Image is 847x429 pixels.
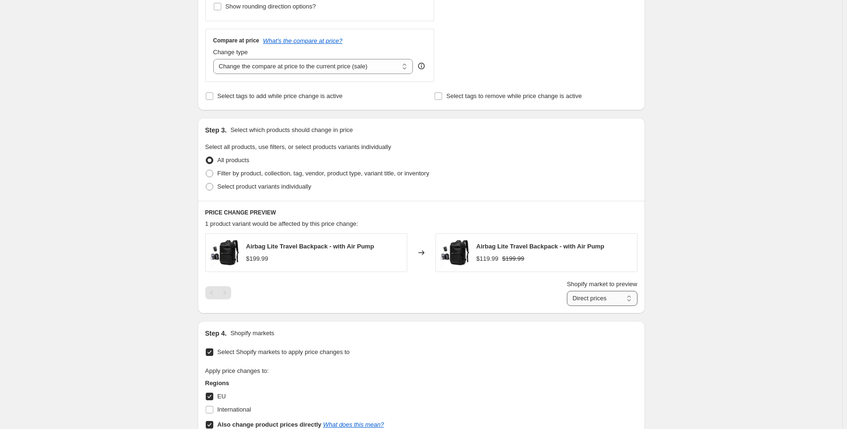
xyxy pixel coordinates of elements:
[246,254,268,264] div: $199.99
[567,280,637,288] span: Shopify market to preview
[246,243,374,250] span: Airbag Lite Travel Backpack - with Air Pump
[226,3,316,10] span: Show rounding direction options?
[218,170,429,177] span: Filter by product, collection, tag, vendor, product type, variant title, or inventory
[476,254,499,264] div: $119.99
[218,421,322,428] b: Also change product prices directly
[446,92,582,99] span: Select tags to remove while price change is active
[205,220,358,227] span: 1 product variant would be affected by this price change:
[230,329,274,338] p: Shopify markets
[218,393,226,400] span: EU
[213,49,248,56] span: Change type
[213,37,259,44] h3: Compare at price
[205,143,391,150] span: Select all products, use filters, or select products variants individually
[502,254,524,264] strike: $199.99
[218,157,250,164] span: All products
[205,209,637,216] h6: PRICE CHANGE PREVIEW
[218,92,343,99] span: Select tags to add while price change is active
[205,329,227,338] h2: Step 4.
[441,239,469,267] img: airbag-lite-matt-black-with-air-pump-packlite-gear-3237634_80x.png
[205,125,227,135] h2: Step 3.
[205,379,384,388] h3: Regions
[230,125,353,135] p: Select which products should change in price
[205,367,269,374] span: Apply price changes to:
[476,243,605,250] span: Airbag Lite Travel Backpack - with Air Pump
[218,348,350,355] span: Select Shopify markets to apply price changes to
[218,406,251,413] span: International
[210,239,239,267] img: airbag-lite-matt-black-with-air-pump-packlite-gear-3237634_80x.png
[323,421,384,428] a: What does this mean?
[205,286,231,299] nav: Pagination
[263,37,343,44] button: What's the compare at price?
[218,183,311,190] span: Select product variants individually
[417,61,426,71] div: help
